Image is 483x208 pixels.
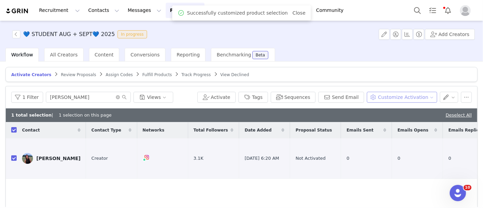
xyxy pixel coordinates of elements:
[285,3,311,18] a: Brands
[11,52,33,57] span: Workflow
[177,52,200,57] span: Reporting
[397,155,400,162] span: 0
[217,52,251,57] span: Benchmarking
[441,3,455,18] button: Notifications
[245,127,271,133] span: Date Added
[346,127,373,133] span: Emails Sent
[144,155,149,160] img: instagram.svg
[256,53,265,57] div: Beta
[318,92,364,103] button: Send Email
[22,127,40,133] span: Contact
[118,30,147,38] span: In progress
[142,72,172,77] span: Fulfill Products
[367,92,437,103] button: Customize Activation
[464,185,471,190] span: 10
[36,156,80,161] div: [PERSON_NAME]
[296,155,325,162] span: Not Activated
[11,112,52,118] b: 1 total selection
[271,92,316,103] button: Sequences
[95,52,114,57] span: Content
[11,92,43,103] button: 1 Filter
[410,3,425,18] button: Search
[194,127,228,133] span: Total Followers
[446,112,472,118] a: Deselect All
[12,30,150,38] span: [object Object]
[346,155,349,162] span: 0
[106,72,133,77] span: Assign Codes
[11,72,51,77] span: Activate Creators
[122,95,127,100] i: icon: search
[292,10,305,16] a: Close
[187,10,288,17] span: Successfully customized product selection
[296,127,332,133] span: Proposal Status
[181,72,211,77] span: Track Progress
[116,95,120,99] i: icon: close-circle
[242,3,284,18] button: Reporting
[124,3,165,18] button: Messages
[130,52,160,57] span: Conversions
[46,92,131,103] input: Search...
[35,3,84,18] button: Recruitment
[220,72,249,77] span: View Declined
[238,92,268,103] button: Tags
[460,5,471,16] img: placeholder-profile.jpg
[245,155,279,162] span: [DATE] 6:20 AM
[166,3,204,18] button: Program
[5,8,29,14] img: grin logo
[425,3,440,18] a: Tasks
[448,127,482,133] span: Emails Replies
[397,127,428,133] span: Emails Opens
[22,153,80,164] a: [PERSON_NAME]
[450,185,466,201] iframe: Intercom live chat
[91,127,121,133] span: Contact Type
[143,127,164,133] span: Networks
[61,72,96,77] span: Review Proposals
[205,3,242,18] button: Content
[194,155,203,162] span: 3.1K
[456,5,478,16] button: Profile
[312,3,351,18] a: Community
[133,92,173,103] button: Views
[425,29,475,40] button: Add Creators
[84,3,123,18] button: Contacts
[50,52,77,57] span: All Creators
[22,153,33,164] img: 2e870aff-4fad-4458-9a1d-7aca24f522c0.jpg
[91,155,108,162] span: Creator
[11,112,112,119] div: | 1 selection on this page
[23,30,115,38] h3: 💙 STUDENT AUG + SEPT💙 2025
[197,92,236,103] button: Activate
